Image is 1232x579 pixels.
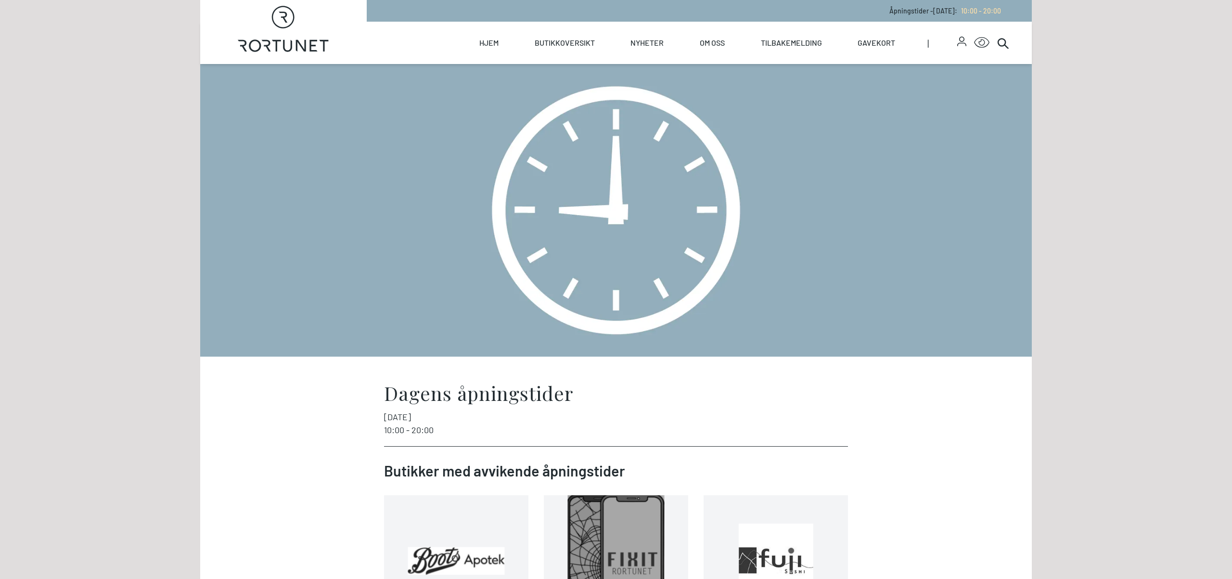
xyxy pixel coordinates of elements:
[535,22,595,64] a: Butikkoversikt
[384,462,848,480] p: Butikker med avvikende åpningstider
[957,7,1001,15] a: 10:00 - 20:00
[927,22,957,64] span: |
[384,425,434,435] span: 10:00 - 20:00
[761,22,822,64] a: Tilbakemelding
[974,35,989,51] button: Open Accessibility Menu
[700,22,725,64] a: Om oss
[858,22,895,64] a: Gavekort
[384,411,411,424] span: [DATE]
[630,22,664,64] a: Nyheter
[889,6,1001,16] p: Åpningstider - [DATE] :
[961,7,1001,15] span: 10:00 - 20:00
[479,22,499,64] a: Hjem
[384,384,848,403] h2: Dagens åpningstider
